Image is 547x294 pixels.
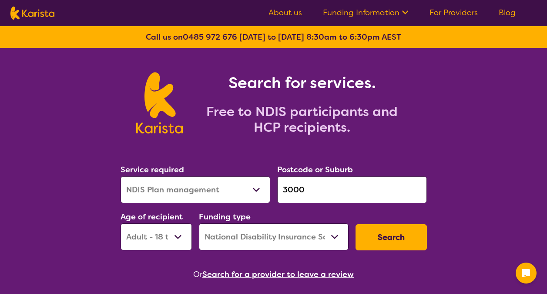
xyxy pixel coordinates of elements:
[183,32,237,42] a: 0485 972 676
[121,164,184,175] label: Service required
[121,212,183,222] label: Age of recipient
[499,7,516,18] a: Blog
[193,104,411,135] h2: Free to NDIS participants and HCP recipients.
[146,32,401,42] b: Call us on [DATE] to [DATE] 8:30am to 6:30pm AEST
[430,7,478,18] a: For Providers
[193,268,202,281] span: Or
[199,212,251,222] label: Funding type
[277,176,427,203] input: Type
[10,7,54,20] img: Karista logo
[136,72,183,133] img: Karista logo
[323,7,409,18] a: Funding Information
[193,72,411,93] h1: Search for services.
[268,7,302,18] a: About us
[277,164,353,175] label: Postcode or Suburb
[356,224,427,250] button: Search
[202,268,354,281] button: Search for a provider to leave a review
